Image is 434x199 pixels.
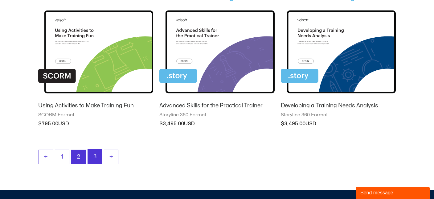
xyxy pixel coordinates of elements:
[281,102,396,112] a: Developing a Training Needs Analysis
[104,150,118,164] a: →
[281,121,284,126] span: $
[55,150,69,164] a: Page 1
[38,121,58,126] bdi: 795.00
[281,102,396,109] h2: Developing a Training Needs Analysis
[356,185,431,199] iframe: chat widget
[38,121,42,126] span: $
[159,102,274,109] h2: Advanced Skills for the Practical Trainer
[281,121,305,126] bdi: 3,495.00
[159,112,274,118] span: Storyline 360 Format
[38,149,396,167] nav: Product Pagination
[38,102,153,109] h2: Using Activities to Make Training Fun
[281,112,396,118] span: Storyline 360 Format
[38,102,153,112] a: Using Activities to Make Training Fun
[39,150,53,164] a: ←
[38,112,153,118] span: SCORM Format
[159,102,274,112] a: Advanced Skills for the Practical Trainer
[159,121,163,126] span: $
[72,150,85,164] span: Page 2
[88,149,102,164] a: Page 3
[159,121,184,126] bdi: 3,495.00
